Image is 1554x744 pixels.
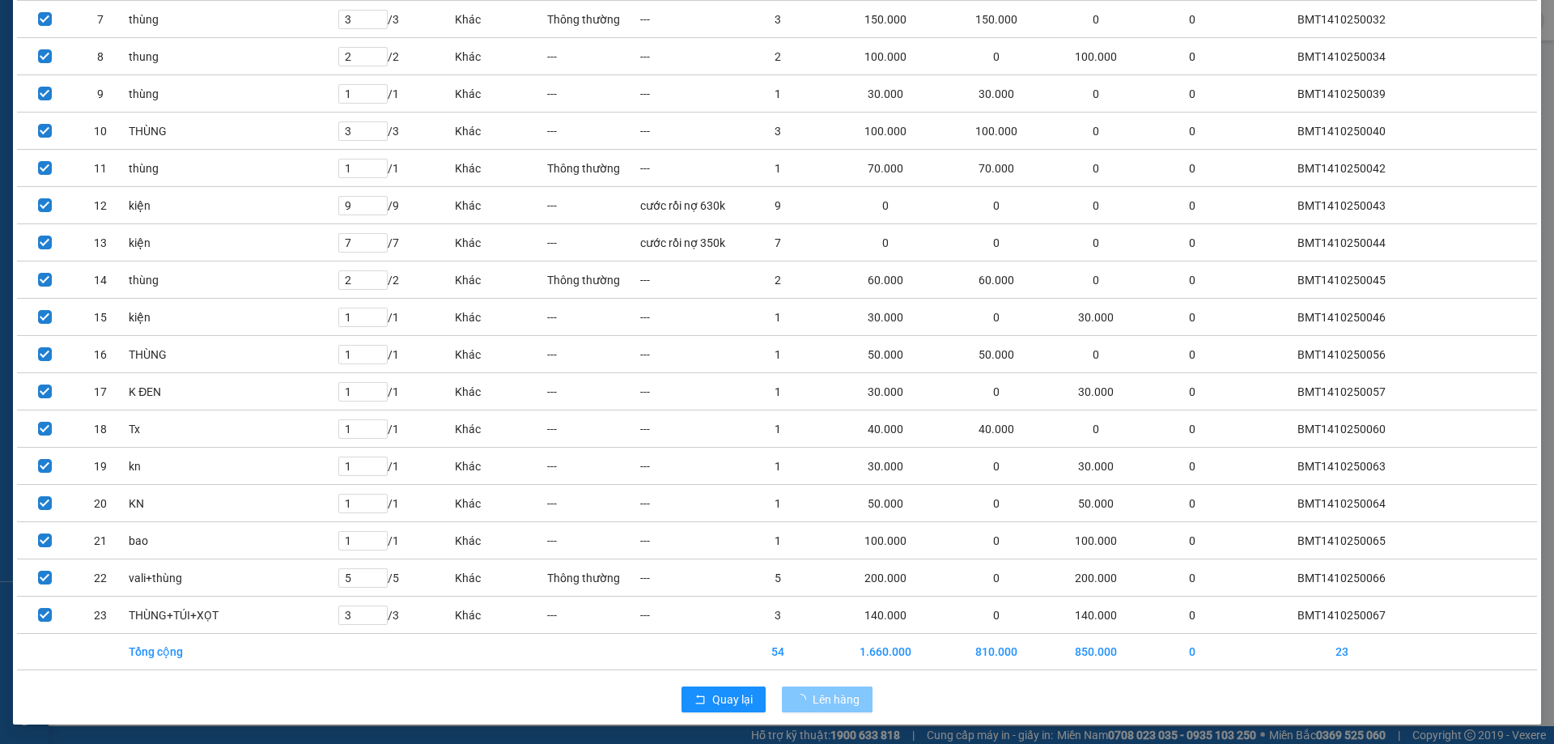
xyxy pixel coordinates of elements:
td: thùng [128,261,337,299]
td: --- [639,113,732,150]
td: 2 [732,261,824,299]
td: 100.000 [824,522,946,559]
td: BMT1410250060 [1239,410,1445,448]
td: Khác [454,224,546,261]
td: 0 [946,597,1047,634]
td: Thông thường [546,559,639,597]
td: 0 [1146,410,1238,448]
td: --- [639,373,732,410]
td: Khác [454,336,546,373]
td: --- [546,597,639,634]
td: 0 [1047,113,1147,150]
td: --- [639,485,732,522]
td: Khác [454,150,546,187]
td: 1 [732,150,824,187]
td: 5 [732,559,824,597]
td: 60.000 [824,261,946,299]
td: BMT1410250032 [1239,1,1445,38]
td: / 2 [338,261,454,299]
td: 9 [732,187,824,224]
td: 100.000 [1047,38,1147,75]
td: / 5 [338,559,454,597]
td: 1 [732,373,824,410]
td: Thông thường [546,1,639,38]
td: 0 [1047,224,1147,261]
td: / 2 [338,38,454,75]
td: --- [546,224,639,261]
td: 7 [732,224,824,261]
td: Khác [454,38,546,75]
td: 30.000 [946,75,1047,113]
td: Khác [454,1,546,38]
td: --- [639,150,732,187]
td: BMT1410250044 [1239,224,1445,261]
td: 0 [1047,150,1147,187]
td: / 3 [338,113,454,150]
td: BMT1410250057 [1239,373,1445,410]
td: 30.000 [824,299,946,336]
td: --- [639,597,732,634]
td: K ĐEN [128,373,337,410]
td: 0 [824,187,946,224]
td: 0 [946,373,1047,410]
td: 0 [1146,261,1238,299]
td: --- [639,559,732,597]
td: / 1 [338,150,454,187]
td: 9 [73,75,129,113]
td: --- [546,522,639,559]
td: 1 [732,410,824,448]
td: Khác [454,261,546,299]
td: cước rồi nợ 630k [639,187,732,224]
td: 50.000 [824,336,946,373]
td: 40.000 [824,410,946,448]
td: 50.000 [824,485,946,522]
td: --- [639,299,732,336]
td: 23 [73,597,129,634]
td: 1 [732,336,824,373]
td: BMT1410250065 [1239,522,1445,559]
td: 0 [1146,299,1238,336]
td: KN [128,485,337,522]
button: Lên hàng [782,687,873,712]
td: 0 [946,559,1047,597]
td: Thông thường [546,150,639,187]
td: 0 [1146,336,1238,373]
td: 50.000 [1047,485,1147,522]
td: 1 [732,299,824,336]
td: 70.000 [946,150,1047,187]
td: 30.000 [824,75,946,113]
td: / 1 [338,522,454,559]
td: kiện [128,224,337,261]
td: THÙNG [128,113,337,150]
td: 13 [73,224,129,261]
td: 810.000 [946,634,1047,670]
td: --- [639,38,732,75]
td: 0 [1047,336,1147,373]
td: 0 [946,187,1047,224]
td: BMT1410250067 [1239,597,1445,634]
td: / 1 [338,410,454,448]
span: Lên hàng [813,691,860,708]
td: 140.000 [1047,597,1147,634]
td: thùng [128,150,337,187]
td: --- [546,410,639,448]
td: 1.660.000 [824,634,946,670]
td: --- [639,522,732,559]
td: --- [639,1,732,38]
td: --- [639,410,732,448]
td: 2 [732,38,824,75]
td: 0 [1146,38,1238,75]
td: thùng [128,1,337,38]
td: --- [639,336,732,373]
td: Thông thường [546,261,639,299]
td: 0 [824,224,946,261]
td: 0 [1146,224,1238,261]
td: THÙNG [128,336,337,373]
td: 1 [732,448,824,485]
td: 0 [1146,75,1238,113]
td: / 1 [338,299,454,336]
td: 100.000 [946,113,1047,150]
td: --- [546,448,639,485]
td: 0 [946,299,1047,336]
td: 40.000 [946,410,1047,448]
